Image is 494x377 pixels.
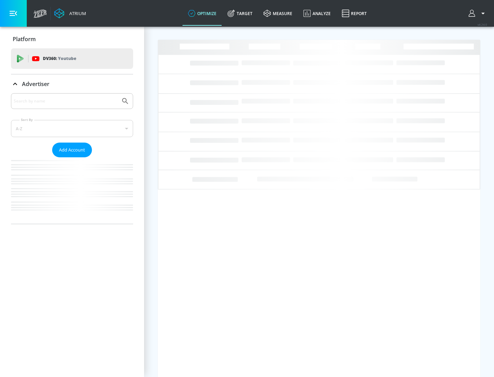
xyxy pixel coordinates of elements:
a: Report [336,1,372,26]
p: DV360: [43,55,76,62]
a: Target [222,1,258,26]
a: Atrium [54,8,86,19]
div: DV360: Youtube [11,48,133,69]
a: optimize [183,1,222,26]
span: v 4.24.0 [478,23,487,26]
nav: list of Advertiser [11,157,133,224]
input: Search by name [14,97,118,106]
div: Atrium [67,10,86,16]
span: Add Account [59,146,85,154]
div: Advertiser [11,93,133,224]
p: Platform [13,35,36,43]
div: Platform [11,29,133,49]
div: Advertiser [11,74,133,94]
p: Youtube [58,55,76,62]
a: measure [258,1,298,26]
div: A-Z [11,120,133,137]
p: Advertiser [22,80,49,88]
label: Sort By [20,118,34,122]
button: Add Account [52,143,92,157]
a: Analyze [298,1,336,26]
